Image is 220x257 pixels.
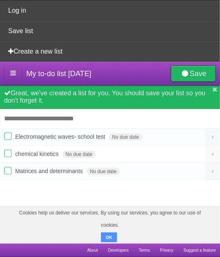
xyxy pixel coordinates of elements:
a: Developers [108,243,129,257]
span: No due date [87,168,120,175]
a: Privacy [160,243,174,257]
span: No due date [62,151,96,158]
a: Terms [139,243,150,257]
span: Cookies help us deliver our services. By using our services, you agree to our use of cookies. [8,207,212,231]
a: Save [171,65,216,82]
span: No due date [109,133,142,141]
a: About [87,243,98,257]
span: Electromagnetic waves- school test [15,133,107,140]
span: Matrices and determinants [15,168,85,174]
span: My to-do list [DATE] [26,70,92,78]
button: OK [101,232,117,242]
label: Done [4,133,11,140]
label: Done [4,150,11,157]
span: chemical kinetics [15,151,61,157]
label: Done [4,167,11,174]
a: Suggest a feature [183,243,216,257]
